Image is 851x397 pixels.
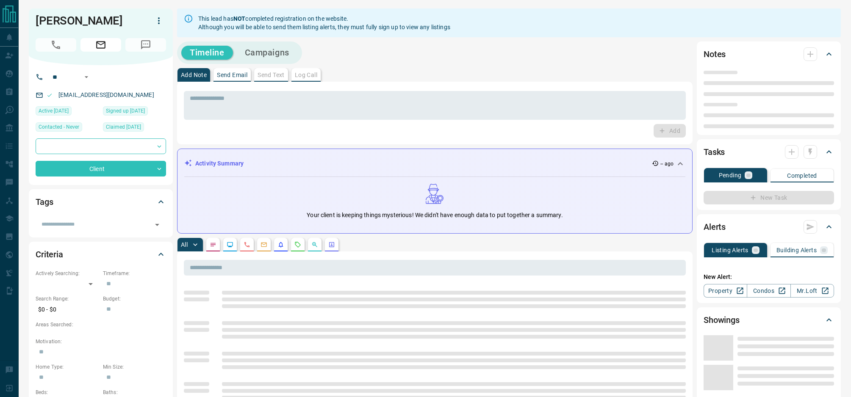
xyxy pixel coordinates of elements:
div: Tasks [704,142,834,162]
span: Email [80,38,121,52]
p: $0 - $0 [36,303,99,317]
span: Claimed [DATE] [106,123,141,131]
div: Notes [704,44,834,64]
strong: NOT [233,15,245,22]
p: New Alert: [704,273,834,281]
p: Completed [787,173,817,179]
h2: Showings [704,313,740,327]
span: Active [DATE] [39,107,69,115]
div: Criteria [36,244,166,265]
h2: Tasks [704,145,725,159]
div: Tue May 27 2025 [36,106,99,118]
svg: Notes [210,241,216,248]
div: Activity Summary-- ago [184,156,685,171]
p: Timeframe: [103,270,166,277]
button: Timeline [181,46,233,60]
div: Showings [704,310,834,330]
h1: [PERSON_NAME] [36,14,139,28]
a: [EMAIL_ADDRESS][DOMAIN_NAME] [58,91,154,98]
p: -- ago [660,160,674,168]
p: Activity Summary [195,159,244,168]
p: Beds: [36,389,99,396]
div: This lead has completed registration on the website. Although you will be able to send them listi... [198,11,450,35]
div: Tags [36,192,166,212]
p: Add Note [181,72,207,78]
p: Areas Searched: [36,321,166,328]
svg: Lead Browsing Activity [227,241,233,248]
h2: Criteria [36,248,63,261]
svg: Calls [244,241,250,248]
p: Your client is keeping things mysterious! We didn't have enough data to put together a summary. [307,211,563,220]
a: Property [704,284,747,298]
button: Open [81,72,91,82]
p: Actively Searching: [36,270,99,277]
button: Campaigns [236,46,298,60]
p: Pending [719,172,742,178]
button: Open [151,219,163,231]
a: Mr.Loft [790,284,834,298]
div: Alerts [704,217,834,237]
svg: Listing Alerts [277,241,284,248]
span: No Number [36,38,76,52]
p: Send Email [217,72,247,78]
p: Search Range: [36,295,99,303]
p: Budget: [103,295,166,303]
h2: Tags [36,195,53,209]
svg: Requests [294,241,301,248]
svg: Emails [261,241,267,248]
p: Motivation: [36,338,166,345]
span: Signed up [DATE] [106,107,145,115]
div: Tue May 27 2025 [103,106,166,118]
span: No Number [125,38,166,52]
span: Contacted - Never [39,123,79,131]
p: All [181,242,188,248]
p: Home Type: [36,363,99,371]
div: Client [36,161,166,176]
p: Building Alerts [776,247,817,253]
svg: Email Valid [47,92,53,98]
h2: Alerts [704,220,726,234]
p: Listing Alerts [712,247,748,253]
h2: Notes [704,47,726,61]
a: Condos [747,284,790,298]
svg: Agent Actions [328,241,335,248]
p: Baths: [103,389,166,396]
svg: Opportunities [311,241,318,248]
p: Min Size: [103,363,166,371]
div: Tue May 27 2025 [103,122,166,134]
